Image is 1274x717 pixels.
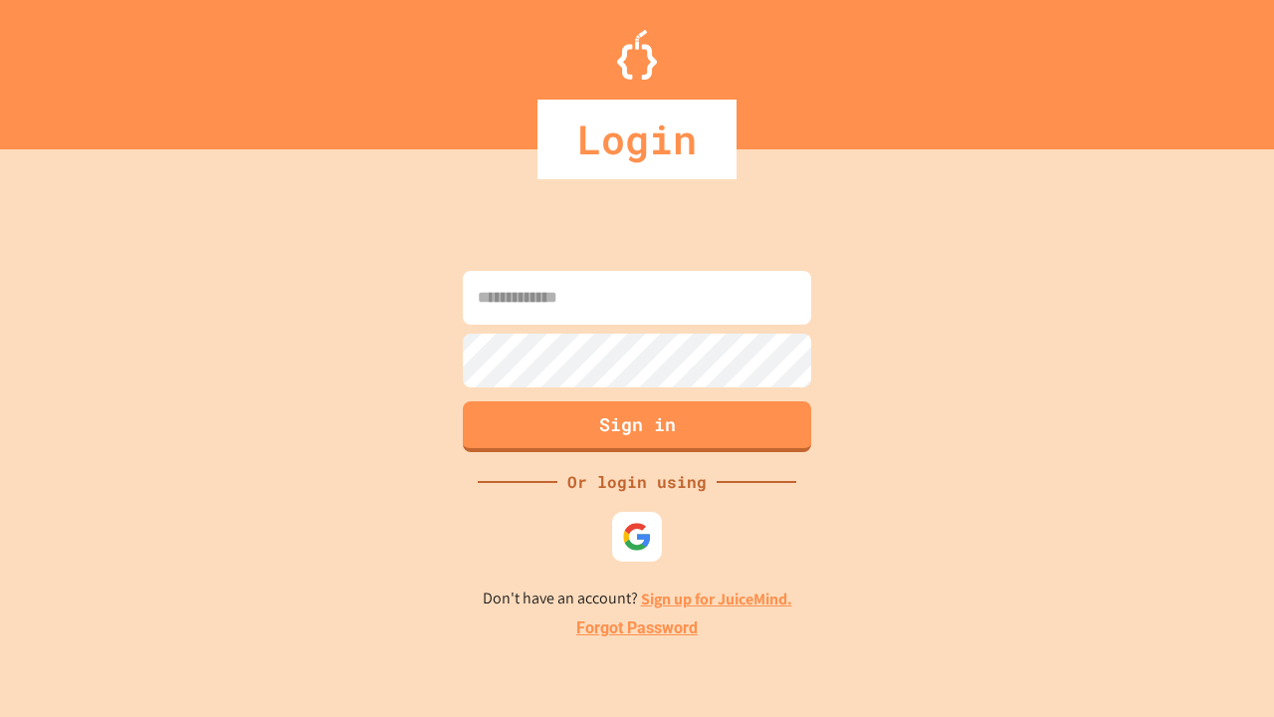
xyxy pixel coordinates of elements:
[622,522,652,552] img: google-icon.svg
[537,100,737,179] div: Login
[1190,637,1254,697] iframe: chat widget
[483,587,792,611] p: Don't have an account?
[617,30,657,80] img: Logo.svg
[576,616,698,640] a: Forgot Password
[463,401,811,452] button: Sign in
[557,470,717,494] div: Or login using
[641,589,792,609] a: Sign up for JuiceMind.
